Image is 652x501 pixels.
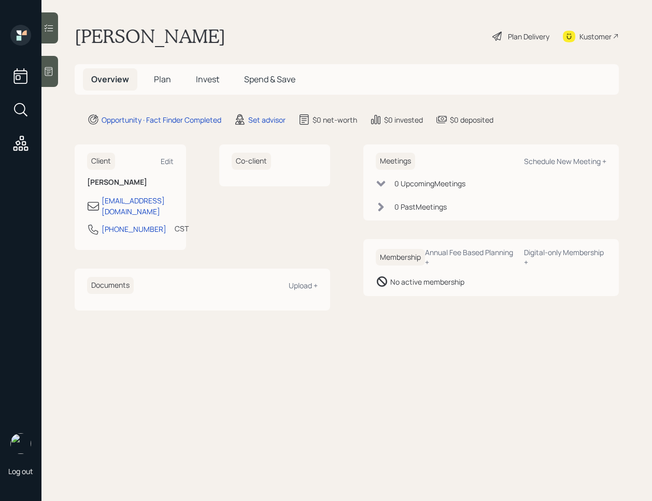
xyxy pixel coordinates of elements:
[508,31,549,42] div: Plan Delivery
[161,156,174,166] div: Edit
[75,25,225,48] h1: [PERSON_NAME]
[232,153,271,170] h6: Co-client
[313,114,357,125] div: $0 net-worth
[10,433,31,454] img: retirable_logo.png
[376,249,425,266] h6: Membership
[87,277,134,294] h6: Documents
[450,114,493,125] div: $0 deposited
[8,466,33,476] div: Log out
[154,73,171,85] span: Plan
[175,223,189,234] div: CST
[425,247,516,267] div: Annual Fee Based Planning +
[87,178,174,187] h6: [PERSON_NAME]
[102,195,174,217] div: [EMAIL_ADDRESS][DOMAIN_NAME]
[196,73,219,85] span: Invest
[394,201,447,212] div: 0 Past Meeting s
[579,31,612,42] div: Kustomer
[248,114,286,125] div: Set advisor
[384,114,423,125] div: $0 invested
[244,73,295,85] span: Spend & Save
[102,114,221,125] div: Opportunity · Fact Finder Completed
[289,281,318,290] div: Upload +
[524,247,606,267] div: Digital-only Membership +
[524,156,606,166] div: Schedule New Meeting +
[87,153,115,170] h6: Client
[394,178,465,189] div: 0 Upcoming Meeting s
[91,73,129,85] span: Overview
[390,276,464,287] div: No active membership
[376,153,415,170] h6: Meetings
[102,224,166,234] div: [PHONE_NUMBER]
